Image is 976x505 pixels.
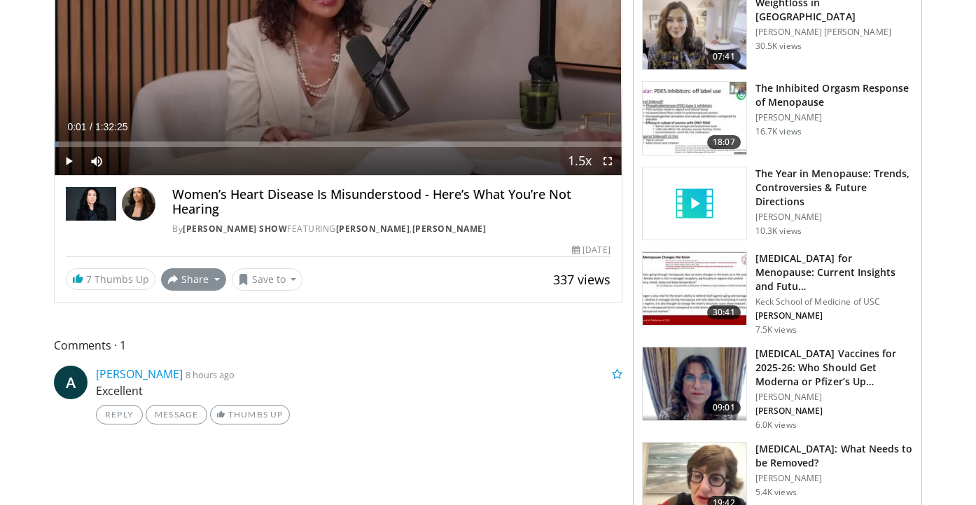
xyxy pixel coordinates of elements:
a: [PERSON_NAME] [96,366,183,382]
span: 1:32:25 [95,121,128,132]
button: Fullscreen [594,147,622,175]
p: Keck School of Medicine of USC [755,296,913,307]
h3: The Year in Menopause: Trends, Controversies & Future Directions [755,167,913,209]
h3: [MEDICAL_DATA] Vaccines for 2025-26: Who Should Get Moderna or Pfizer’s Up… [755,347,913,389]
p: [PERSON_NAME] [755,112,913,123]
img: 47271b8a-94f4-49c8-b914-2a3d3af03a9e.150x105_q85_crop-smart_upscale.jpg [643,252,746,325]
p: 7.5K views [755,324,797,335]
button: Share [161,268,226,291]
p: [PERSON_NAME] [755,406,913,417]
p: [PERSON_NAME] [755,473,913,484]
img: Avatar [122,187,155,221]
button: Mute [83,147,111,175]
button: Play [55,147,83,175]
p: [PERSON_NAME] [755,392,913,403]
a: A [54,366,88,399]
button: Save to [232,268,303,291]
img: 4e370bb1-17f0-4657-a42f-9b995da70d2f.png.150x105_q85_crop-smart_upscale.png [643,347,746,420]
a: Reply [96,405,143,424]
h4: Women’s Heart Disease Is Misunderstood - Here’s What You’re Not Hearing [172,187,610,217]
p: Excellent [96,382,622,399]
div: By FEATURING , [172,223,610,235]
p: [PERSON_NAME] [755,212,913,223]
span: 7 [86,272,92,286]
span: 0:01 [67,121,86,132]
h3: The Inhibited Orgasm Response of Menopause [755,81,913,109]
span: / [90,121,92,132]
button: Playback Rate [566,147,594,175]
span: 09:01 [707,401,741,415]
span: 30:41 [707,305,741,319]
p: 10.3K views [755,226,802,237]
p: 6.0K views [755,420,797,431]
a: 09:01 [MEDICAL_DATA] Vaccines for 2025-26: Who Should Get Moderna or Pfizer’s Up… [PERSON_NAME] [... [642,347,913,431]
small: 8 hours ago [186,368,235,381]
span: Comments 1 [54,336,622,354]
div: [DATE] [572,244,610,256]
a: 7 Thumbs Up [66,268,155,290]
a: The Year in Menopause: Trends, Controversies & Future Directions [PERSON_NAME] 10.3K views [642,167,913,241]
a: Thumbs Up [210,405,289,424]
p: 30.5K views [755,41,802,52]
a: [PERSON_NAME] [336,223,410,235]
span: 07:41 [707,50,741,64]
img: Dr. Gabrielle Lyon Show [66,187,116,221]
p: 5.4K views [755,487,797,498]
a: [PERSON_NAME] Show [183,223,287,235]
a: 18:07 The Inhibited Orgasm Response of Menopause [PERSON_NAME] 16.7K views [642,81,913,155]
h3: [MEDICAL_DATA]: What Needs to be Removed? [755,442,913,470]
a: [PERSON_NAME] [412,223,487,235]
a: Message [146,405,207,424]
div: Progress Bar [55,141,622,147]
p: [PERSON_NAME] [PERSON_NAME] [755,27,913,38]
p: [PERSON_NAME] [755,310,913,321]
a: 30:41 [MEDICAL_DATA] for Menopause: Current Insights and Futu… Keck School of Medicine of USC [PE... [642,251,913,335]
h3: [MEDICAL_DATA] for Menopause: Current Insights and Futu… [755,251,913,293]
img: video_placeholder_short.svg [643,167,746,240]
img: 283c0f17-5e2d-42ba-a87c-168d447cdba4.150x105_q85_crop-smart_upscale.jpg [643,82,746,155]
span: 18:07 [707,135,741,149]
span: 337 views [553,271,611,288]
p: 16.7K views [755,126,802,137]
